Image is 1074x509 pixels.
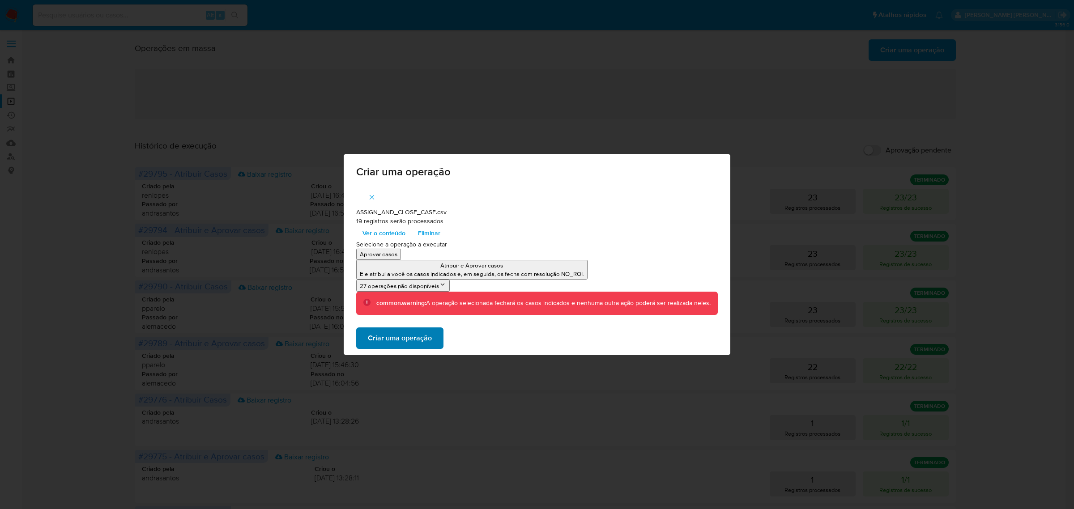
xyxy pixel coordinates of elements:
[418,227,440,239] span: Eliminar
[356,208,718,217] p: ASSIGN_AND_CLOSE_CASE.csv
[356,240,718,249] p: Selecione a operação a executar
[362,227,405,239] span: Ver o conteúdo
[356,249,401,260] button: Aprovar casos
[356,327,443,349] button: Criar uma operação
[360,270,584,278] p: Ele atribui a você os casos indicados e, em seguida, os fecha com resolução NO_ROI.
[376,298,426,307] b: common.warning:
[356,226,412,240] button: Ver o conteúdo
[368,328,432,348] span: Criar uma operação
[356,280,450,292] button: 27 operações não disponíveis
[412,226,447,240] button: Eliminar
[360,261,584,270] p: Atribuir e Aprovar casos
[356,217,718,226] p: 19 registros serão processados
[356,166,718,177] span: Criar uma operação
[376,299,711,308] div: A operação selecionada fechará os casos indicados e nenhuma outra ação poderá ser realizada neles.
[360,250,397,259] p: Aprovar casos
[356,260,588,280] button: Atribuir e Aprovar casosEle atribui a você os casos indicados e, em seguida, os fecha com resoluç...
